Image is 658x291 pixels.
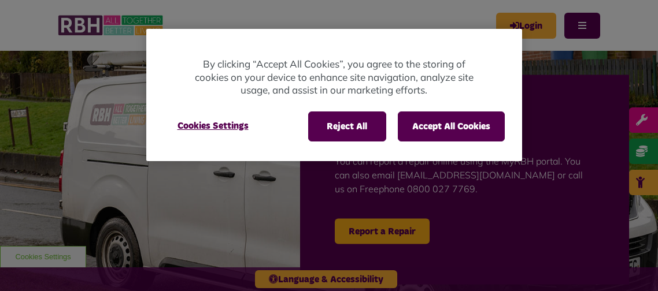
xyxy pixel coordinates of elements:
[193,58,476,97] p: By clicking “Accept All Cookies”, you agree to the storing of cookies on your device to enhance s...
[146,29,522,161] div: Cookie banner
[164,111,263,140] button: Cookies Settings
[146,29,522,161] div: Privacy
[398,111,505,141] button: Accept All Cookies
[308,111,386,141] button: Reject All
